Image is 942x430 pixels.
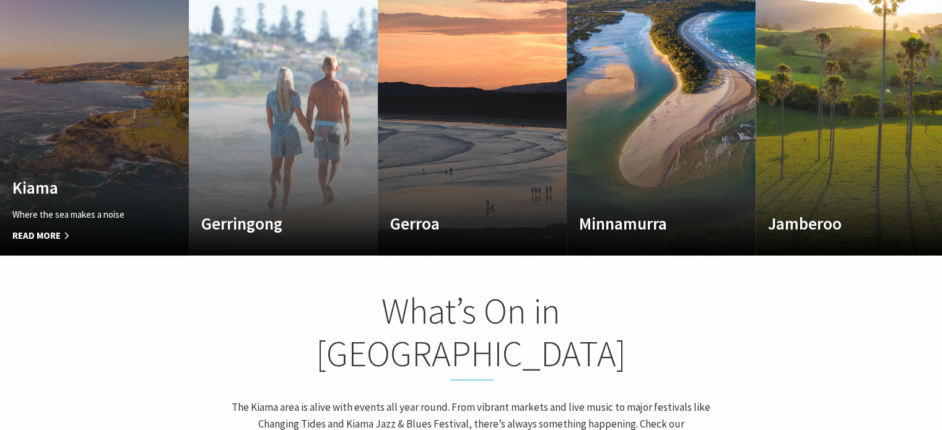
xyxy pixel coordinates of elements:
p: Where the sea makes a noise [12,207,148,222]
h4: Gerringong [201,213,337,233]
span: Read More [12,228,148,243]
h4: Jamberoo [768,213,904,233]
h4: Gerroa [390,213,526,233]
h2: What’s On in [GEOGRAPHIC_DATA] [229,290,714,381]
h4: Kiama [12,178,148,197]
h4: Minnamurra [579,213,715,233]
